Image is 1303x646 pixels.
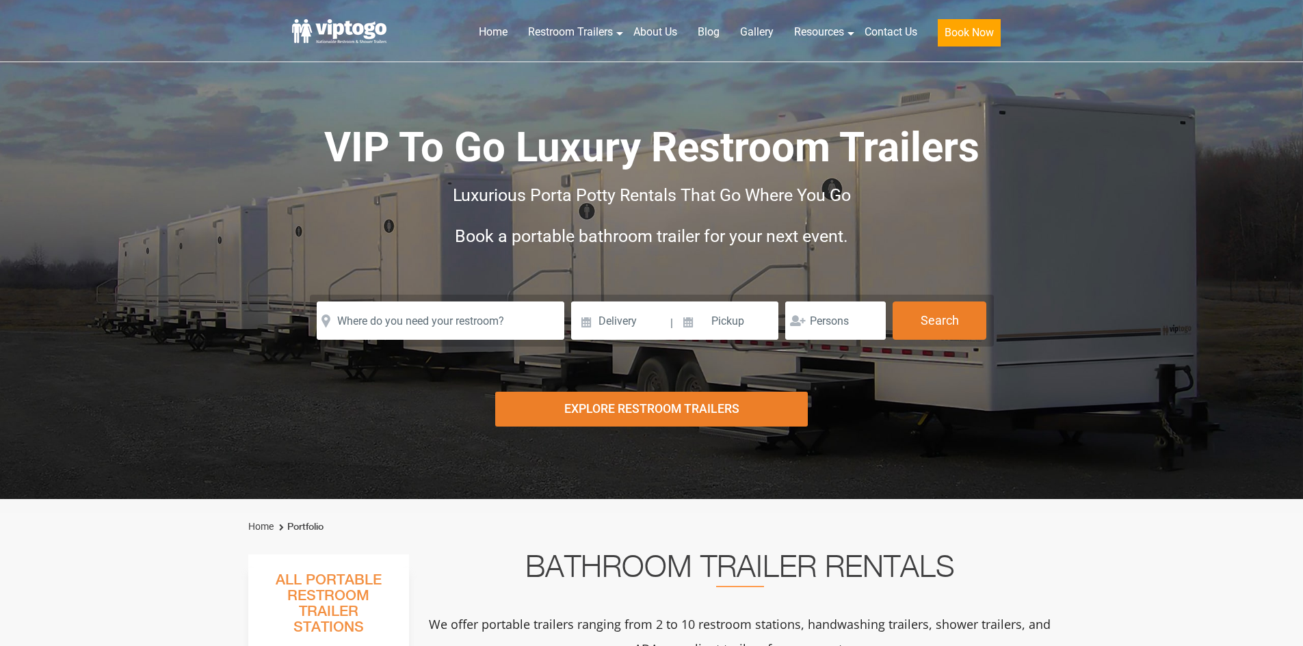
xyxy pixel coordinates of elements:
[927,17,1011,55] a: Book Now
[784,17,854,47] a: Resources
[427,554,1053,587] h2: Bathroom Trailer Rentals
[854,17,927,47] a: Contact Us
[248,521,274,532] a: Home
[495,392,808,427] div: Explore Restroom Trailers
[324,123,979,172] span: VIP To Go Luxury Restroom Trailers
[455,226,848,246] span: Book a portable bathroom trailer for your next event.
[730,17,784,47] a: Gallery
[623,17,687,47] a: About Us
[938,19,1001,46] button: Book Now
[469,17,518,47] a: Home
[571,301,669,340] input: Delivery
[518,17,623,47] a: Restroom Trailers
[453,185,851,205] span: Luxurious Porta Potty Rentals That Go Where You Go
[675,301,779,340] input: Pickup
[276,519,324,535] li: Portfolio
[317,301,564,340] input: Where do you need your restroom?
[687,17,730,47] a: Blog
[785,301,886,340] input: Persons
[670,301,673,345] span: |
[893,301,986,340] button: Search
